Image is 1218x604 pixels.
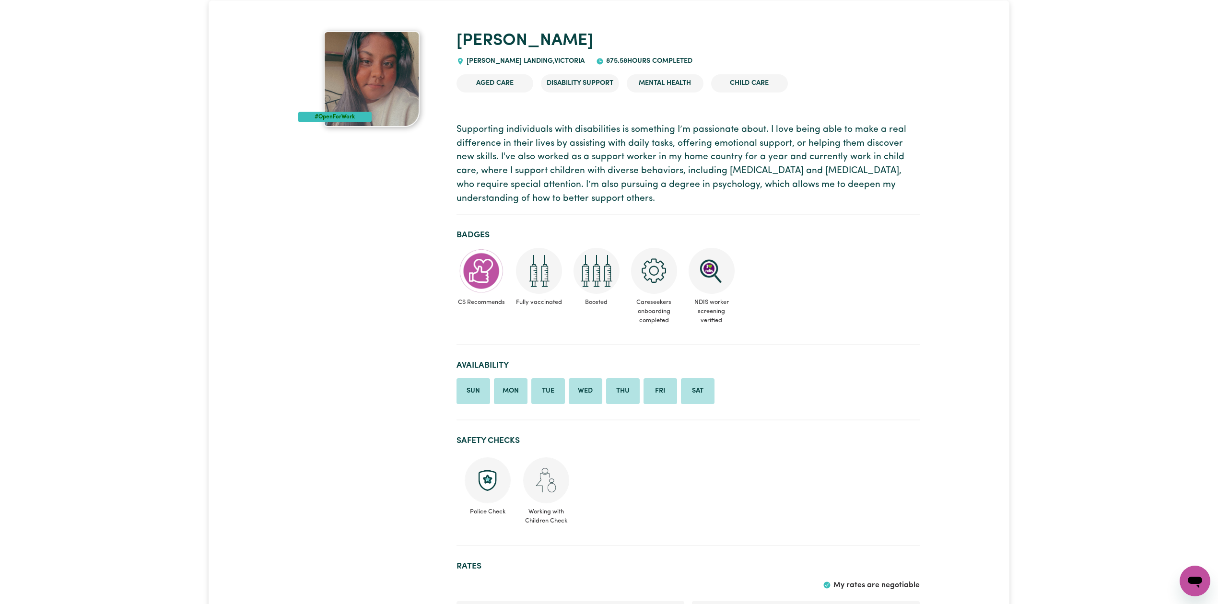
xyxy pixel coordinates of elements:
li: Available on Thursday [606,378,640,404]
img: CS Academy: Careseekers Onboarding course completed [631,248,677,294]
li: Available on Wednesday [569,378,602,404]
img: Care and support worker has received booster dose of COVID-19 vaccination [574,248,620,294]
iframe: Button to launch messaging window [1180,566,1210,596]
h2: Rates [457,561,920,571]
img: Arpanpreet [324,31,420,127]
p: Supporting individuals with disabilities is something I’m passionate about. I love being able to ... [457,123,920,206]
a: Arpanpreet's profile picture'#OpenForWork [298,31,445,127]
span: NDIS worker screening verified [687,294,737,329]
li: Available on Sunday [457,378,490,404]
li: Available on Saturday [681,378,714,404]
li: Mental Health [627,74,703,93]
div: #OpenForWork [298,112,372,122]
span: Boosted [572,294,621,311]
li: Available on Tuesday [531,378,565,404]
img: Care worker is recommended by Careseekers [458,248,504,294]
img: Working with children check [523,457,569,503]
li: Disability Support [541,74,619,93]
li: Available on Friday [644,378,677,404]
span: My rates are negotiable [833,581,920,589]
li: Available on Monday [494,378,527,404]
h2: Safety Checks [457,436,920,446]
span: 875.58 hours completed [604,58,692,65]
span: Fully vaccinated [514,294,564,311]
img: Care and support worker has received 2 doses of COVID-19 vaccine [516,248,562,294]
a: [PERSON_NAME] [457,33,593,49]
img: NDIS Worker Screening Verified [689,248,735,294]
img: Police check [465,457,511,503]
h2: Availability [457,360,920,371]
h2: Badges [457,230,920,240]
li: Child care [711,74,788,93]
span: Careseekers onboarding completed [629,294,679,329]
span: CS Recommends [457,294,506,311]
li: Aged Care [457,74,533,93]
span: [PERSON_NAME] LANDING , Victoria [464,58,585,65]
span: Police Check [464,503,511,516]
span: Working with Children Check [523,503,570,525]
